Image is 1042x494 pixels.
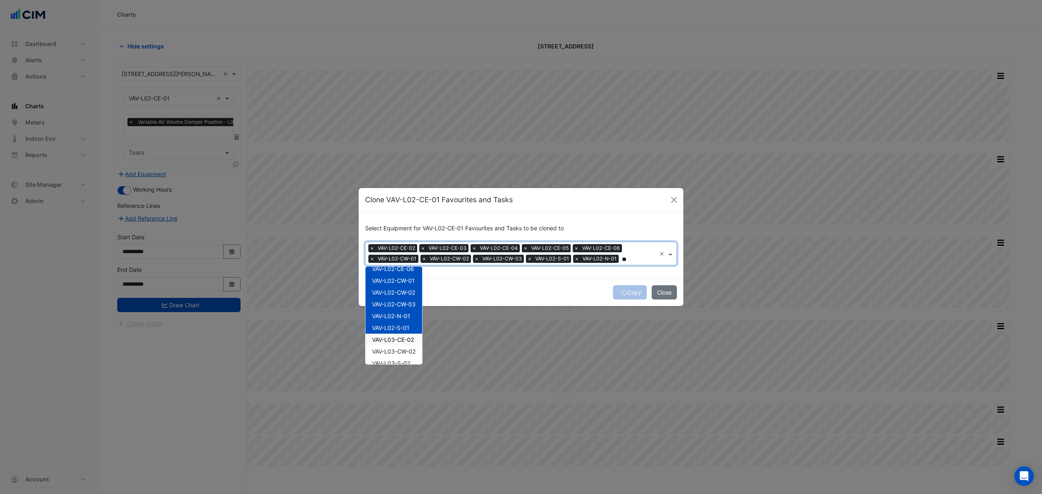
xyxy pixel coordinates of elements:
span: × [471,244,478,252]
span: VAV-L03-S-02 [372,360,410,367]
h6: Select Equipment for VAV-L02-CE-01 Favourites and Tasks to be cloned to [365,225,677,232]
div: Options List [366,267,422,364]
span: × [522,244,529,252]
span: VAV-L02-S-01 [372,324,409,331]
span: × [473,255,480,263]
span: Clear [659,249,666,258]
span: VAV-L02-CE-06 [580,244,622,252]
span: VAV-L02-CE-03 [427,244,468,252]
span: × [526,255,533,263]
span: × [573,255,580,263]
span: VAV-L02-CW-02 [372,289,415,296]
span: VAV-L02-N-01 [580,255,619,263]
span: VAV-L02-CE-02 [376,244,417,252]
h5: Clone VAV-L02-CE-01 Favourites and Tasks [365,195,513,205]
span: VAV-L02-CW-02 [428,255,471,263]
span: × [420,255,428,263]
span: VAV-L03-CW-02 [372,348,416,355]
div: Open Intercom Messenger [1014,466,1034,486]
span: × [419,244,427,252]
span: VAV-L02-CW-03 [372,301,416,308]
span: VAV-L03-CE-02 [372,336,414,343]
span: VAV-L02-CW-01 [372,277,415,284]
span: × [368,255,376,263]
span: VAV-L02-CW-01 [376,255,418,263]
span: VAV-L02-CE-04 [478,244,520,252]
button: Close [652,285,677,299]
button: Close [668,194,680,206]
span: VAV-L02-CW-03 [480,255,524,263]
span: × [573,244,580,252]
span: VAV-L02-S-01 [533,255,571,263]
span: × [368,244,376,252]
span: VAV-L02-CE-05 [529,244,571,252]
span: VAV-L02-N-01 [372,313,410,319]
span: VAV-L02-CE-06 [372,265,414,272]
